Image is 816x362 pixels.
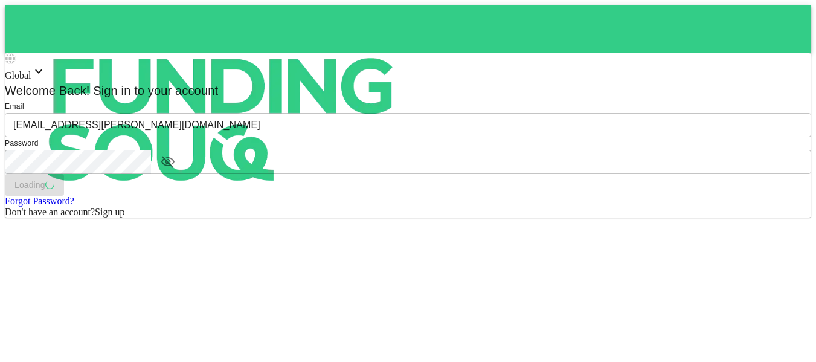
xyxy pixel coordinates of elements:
span: Don't have an account? [5,207,95,217]
span: Sign in to your account [90,84,219,97]
input: password [5,150,151,174]
a: logo [5,5,811,53]
span: Sign up [95,207,124,217]
div: Global [5,64,811,81]
a: Forgot Password? [5,196,74,206]
span: Password [5,139,39,147]
span: Email [5,102,24,111]
span: Welcome Back! [5,84,90,97]
input: email [5,113,811,137]
img: logo [5,5,440,234]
